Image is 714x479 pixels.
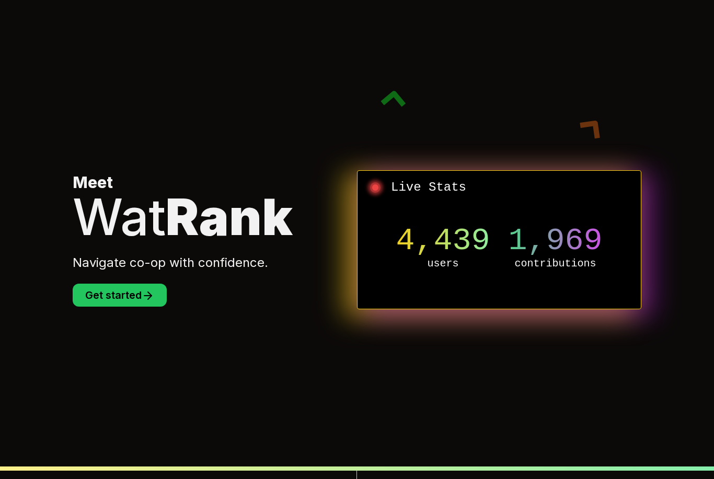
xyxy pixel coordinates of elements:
h2: Live Stats [366,179,632,196]
h1: Meet [73,173,357,242]
p: 4,439 [387,225,499,256]
span: Wat [73,186,166,247]
p: users [387,256,499,271]
p: contributions [499,256,612,271]
p: 1,969 [499,225,612,256]
a: Get started [73,290,167,301]
span: Rank [166,186,293,247]
button: Get started [73,284,167,307]
p: Navigate co-op with confidence. [73,254,357,271]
